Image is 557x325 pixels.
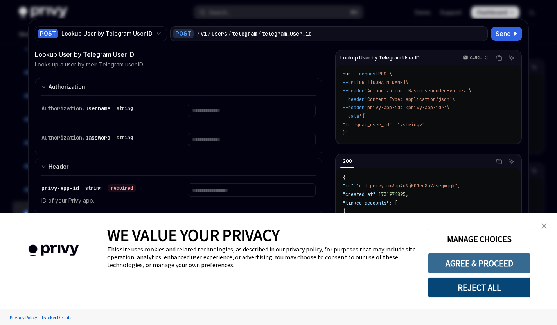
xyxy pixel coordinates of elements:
span: "telegram_user_id": "<string>" [343,122,425,128]
span: POST [378,71,389,77]
div: / [228,30,231,38]
p: ID of your Privy app. [41,196,169,205]
span: "created_at" [343,191,376,198]
span: --url [343,79,356,86]
span: Authorization. [41,134,85,141]
div: Lookup User by Telegram User ID [35,50,322,59]
a: close banner [536,218,552,234]
span: WE VALUE YOUR PRIVACY [107,225,280,245]
input: Enter username [188,104,315,117]
span: --data [343,113,359,119]
span: privy-app-id [41,185,79,192]
span: username [85,105,110,112]
button: Expand input section [35,78,322,95]
a: Tracker Details [39,311,73,324]
span: \ [469,88,471,94]
button: Copy the contents from the code block [494,156,504,167]
div: 200 [340,156,354,166]
input: Enter password [188,133,315,146]
span: \ [447,104,449,111]
span: 1731974895 [378,191,406,198]
div: POST [38,29,58,38]
span: password [85,134,110,141]
p: cURL [470,54,482,61]
span: , [458,183,460,189]
span: Authorization. [41,105,85,112]
div: Authorization [49,82,85,92]
button: Send [491,27,522,41]
span: : [ [389,200,397,206]
div: Authorization.username [41,104,136,113]
span: : [376,191,378,198]
img: company logo [12,233,95,268]
button: REJECT ALL [428,277,530,298]
span: --request [354,71,378,77]
span: [URL][DOMAIN_NAME] [356,79,406,86]
span: \ [389,71,392,77]
button: Expand input section [35,158,322,175]
span: , [406,191,408,198]
span: { [343,208,345,214]
button: Ask AI [507,53,517,63]
button: Copy the contents from the code block [494,53,504,63]
span: Send [496,29,511,38]
span: }' [343,130,348,136]
div: v1 [201,30,207,38]
div: telegram_user_id [262,30,312,38]
a: Privacy Policy [8,311,39,324]
button: cURL [458,51,492,65]
span: Lookup User by Telegram User ID [340,55,420,61]
span: "id" [343,183,354,189]
div: users [212,30,227,38]
button: POSTLookup User by Telegram User ID [35,25,167,42]
div: / [197,30,200,38]
div: privy-app-id [41,183,136,193]
input: Enter privy-app-id [188,183,315,197]
span: 'Authorization: Basic <encoded-value>' [365,88,469,94]
div: / [208,30,211,38]
span: '{ [359,113,365,119]
span: : [354,183,356,189]
div: Lookup User by Telegram User ID [61,30,153,38]
button: Ask AI [507,156,517,167]
div: Authorization.password [41,133,136,142]
span: \ [406,79,408,86]
span: 'privy-app-id: <privy-app-id>' [365,104,447,111]
div: Header [49,162,68,171]
span: { [343,174,345,181]
span: --header [343,96,365,102]
div: POST [173,29,194,38]
div: required [108,184,136,192]
span: 'Content-Type: application/json' [365,96,452,102]
span: \ [452,96,455,102]
img: close banner [541,223,547,229]
span: "did:privy:cm3np4u9j001rc8b73seqmqqk" [356,183,458,189]
p: Looks up a user by their Telegram user ID. [35,61,144,68]
span: "linked_accounts" [343,200,389,206]
span: --header [343,104,365,111]
span: --header [343,88,365,94]
div: telegram [232,30,257,38]
div: / [258,30,261,38]
button: AGREE & PROCEED [428,253,530,273]
button: MANAGE CHOICES [428,229,530,249]
span: curl [343,71,354,77]
div: This site uses cookies and related technologies, as described in our privacy policy, for purposes... [107,245,416,269]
